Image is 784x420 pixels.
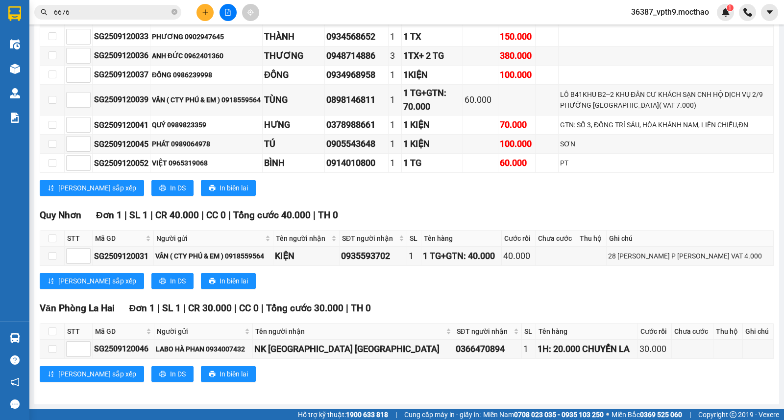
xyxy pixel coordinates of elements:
[255,326,443,337] span: Tên người nhận
[95,233,144,244] span: Mã GD
[403,156,461,170] div: 1 TG
[672,324,713,340] th: Chưa cước
[94,69,148,81] div: SG2509120037
[159,278,166,285] span: printer
[325,66,389,85] td: 0934968958
[263,135,325,154] td: TÚ
[761,4,778,21] button: caret-down
[170,369,186,379] span: In DS
[202,9,209,16] span: plus
[159,185,166,192] span: printer
[608,251,772,261] div: 28 [PERSON_NAME] P [PERSON_NAME] VAT 4.000
[209,371,216,378] span: printer
[220,183,248,193] span: In biên lai
[298,409,388,420] span: Hỗ trợ kỹ thuật:
[514,411,604,419] strong: 0708 023 035 - 0935 103 250
[346,303,348,314] span: |
[390,49,400,63] div: 3
[94,343,152,355] div: SG2509120046
[500,49,534,63] div: 380.000
[129,303,155,314] span: Đơn 1
[201,210,204,221] span: |
[263,66,325,85] td: ĐÔNG
[326,30,387,44] div: 0934568652
[48,278,54,285] span: sort-ascending
[58,276,136,286] span: [PERSON_NAME] sắp xếp
[201,366,256,382] button: printerIn biên lai
[266,303,343,314] span: Tổng cước 30.000
[457,326,512,337] span: SĐT người nhận
[483,409,604,420] span: Miền Nam
[242,4,259,21] button: aim
[264,137,323,151] div: TÚ
[10,64,20,74] img: warehouse-icon
[58,369,136,379] span: [PERSON_NAME] sắp xếp
[325,47,389,66] td: 0948714886
[765,8,774,17] span: caret-down
[228,210,231,221] span: |
[500,118,534,132] div: 70.000
[638,324,672,340] th: Cước rồi
[10,377,20,387] span: notification
[623,6,717,18] span: 36387_vpth9.mocthao
[607,231,774,247] th: Ghi chú
[522,324,536,340] th: SL
[264,118,323,132] div: HƯNG
[403,118,461,132] div: 1 KIỆN
[341,249,405,263] div: 0935593702
[500,68,534,82] div: 100.000
[263,47,325,66] td: THƯƠNG
[454,340,522,359] td: 0366470894
[201,273,256,289] button: printerIn biên lai
[209,185,216,192] span: printer
[263,154,325,173] td: BÌNH
[325,154,389,173] td: 0914010800
[560,158,772,168] div: PT
[8,6,21,21] img: logo-vxr
[162,303,181,314] span: SL 1
[261,303,264,314] span: |
[273,247,340,266] td: KIỆN
[326,156,387,170] div: 0914010800
[94,93,148,106] div: SG2509120039
[264,49,323,63] div: THƯƠNG
[157,303,160,314] span: |
[560,89,772,111] div: LÔ B41KHU B2--2 KHU ĐÂN CƯ KHÁCH SẠN CNH HỘ DỊCH VỤ 2/9 PHƯỜNG [GEOGRAPHIC_DATA]( VAT 7.000)
[159,371,166,378] span: printer
[326,49,387,63] div: 0948714886
[41,9,48,16] span: search
[65,231,93,247] th: STT
[94,250,152,262] div: SG2509120031
[423,249,500,263] div: 1 TG+GTN: 40.000
[743,8,752,17] img: phone-icon
[326,93,387,107] div: 0898146811
[421,231,502,247] th: Tên hàng
[728,4,732,11] span: 1
[220,4,237,21] button: file-add
[404,409,481,420] span: Cung cấp máy in - giấy in:
[188,303,232,314] span: CR 30.000
[124,210,127,221] span: |
[351,303,371,314] span: TH 0
[465,93,496,107] div: 60.000
[152,139,261,149] div: PHÁT 0989064978
[263,116,325,135] td: HƯNG
[152,119,261,130] div: QUÝ 0989823359
[727,4,734,11] sup: 1
[95,326,144,337] span: Mã GD
[155,251,271,261] div: VÂN ( CTY PHÚ & EM ) 0918559564
[65,324,93,340] th: STT
[94,157,148,169] div: SG2509120052
[40,303,115,314] span: Văn Phòng La Hai
[201,180,256,196] button: printerIn biên lai
[40,273,144,289] button: sort-ascending[PERSON_NAME] sắp xếp
[93,116,150,135] td: SG2509120041
[239,303,259,314] span: CC 0
[170,276,186,286] span: In DS
[171,9,177,15] span: close-circle
[58,183,136,193] span: [PERSON_NAME] sắp xếp
[171,8,177,17] span: close-circle
[155,210,199,221] span: CR 40.000
[10,88,20,98] img: warehouse-icon
[254,342,452,356] div: NK [GEOGRAPHIC_DATA] [GEOGRAPHIC_DATA]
